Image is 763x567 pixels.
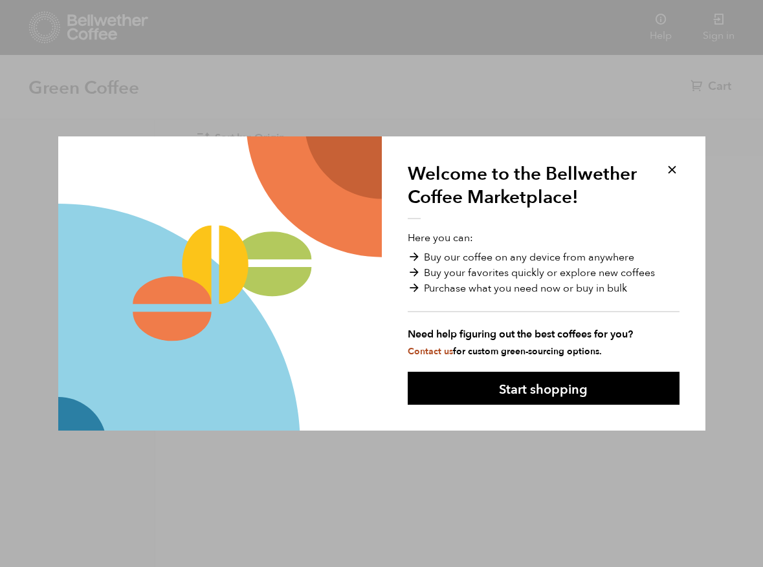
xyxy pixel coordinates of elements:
[408,162,647,219] h1: Welcome to the Bellwether Coffee Marketplace!
[408,372,680,405] button: Start shopping
[408,281,680,296] li: Purchase what you need now or buy in bulk
[408,345,453,358] a: Contact us
[408,250,680,265] li: Buy our coffee on any device from anywhere
[408,265,680,281] li: Buy your favorites quickly or explore new coffees
[408,326,680,342] strong: Need help figuring out the best coffees for you?
[408,230,680,358] p: Here you can:
[408,345,602,358] small: for custom green-sourcing options.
